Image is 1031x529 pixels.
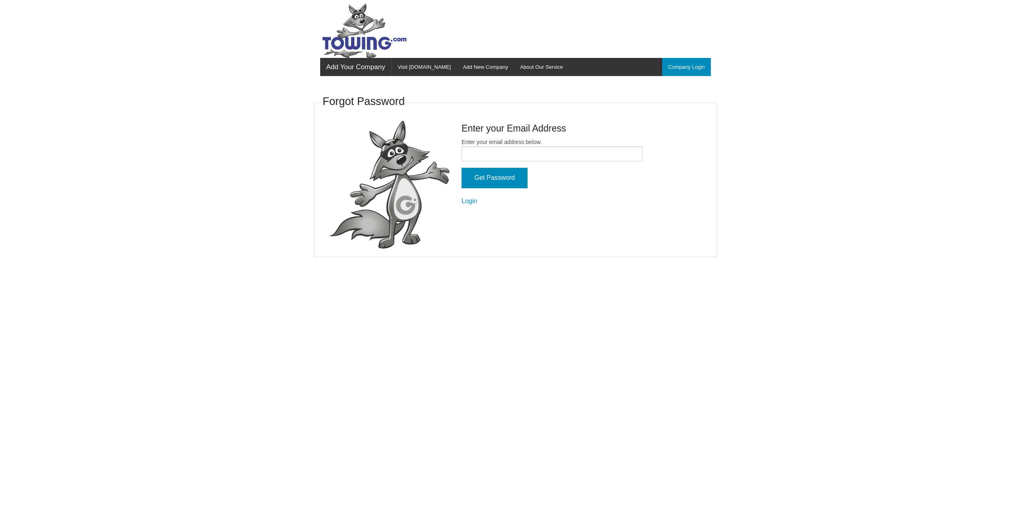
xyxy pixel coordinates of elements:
[457,58,514,76] a: Add New Company
[320,3,409,58] img: Towing.com Logo
[392,58,457,76] a: Visit [DOMAIN_NAME]
[462,122,642,135] h4: Enter your Email Address
[323,94,405,109] h3: Forgot Password
[462,146,642,161] input: Enter your email address below.
[462,198,477,204] a: Login
[462,138,642,161] label: Enter your email address below.
[514,58,569,76] a: About Our Service
[329,121,449,249] img: fox-Presenting.png
[320,58,391,76] a: Add Your Company
[662,58,711,76] a: Company Login
[462,168,528,188] input: Get Password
